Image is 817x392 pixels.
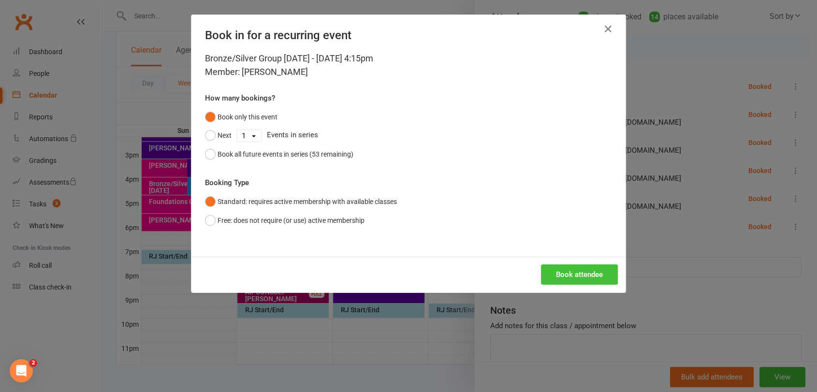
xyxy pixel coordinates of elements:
button: Close [600,21,616,37]
label: Booking Type [205,177,249,189]
div: Events in series [205,126,612,145]
span: 2 [29,359,37,367]
button: Next [205,126,232,145]
button: Book only this event [205,108,277,126]
button: Free: does not require (or use) active membership [205,211,365,230]
iframe: Intercom live chat [10,359,33,382]
button: Standard: requires active membership with available classes [205,192,397,211]
h4: Book in for a recurring event [205,29,612,42]
label: How many bookings? [205,92,275,104]
div: Bronze/Silver Group [DATE] - [DATE] 4:15pm Member: [PERSON_NAME] [205,52,612,79]
div: Book all future events in series (53 remaining) [218,149,353,160]
button: Book attendee [541,264,618,285]
button: Book all future events in series (53 remaining) [205,145,353,163]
